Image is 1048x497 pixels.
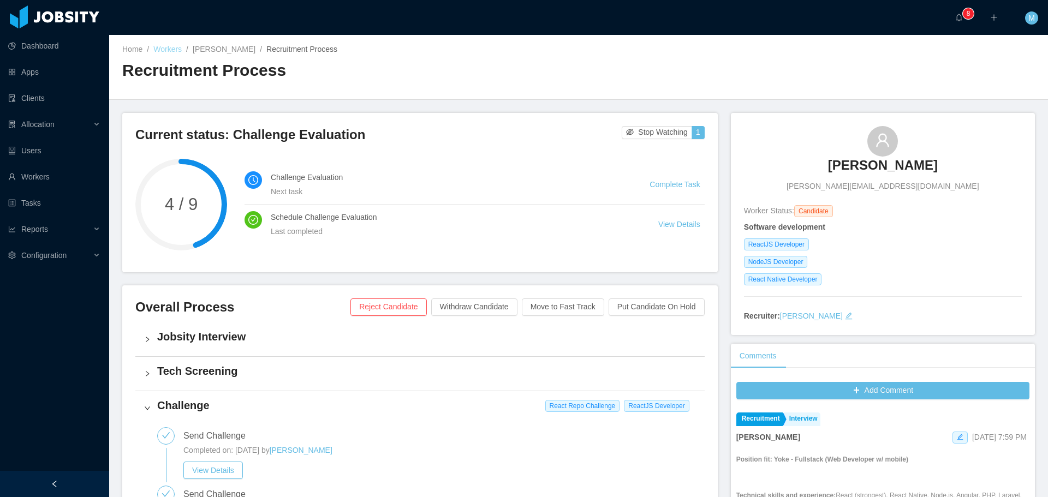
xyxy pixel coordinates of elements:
button: View Details [183,462,243,479]
i: icon: setting [8,252,16,259]
span: 4 / 9 [135,196,227,213]
span: M [1028,11,1035,25]
span: NodeJS Developer [744,256,808,268]
span: React Native Developer [744,273,822,285]
i: icon: edit [845,312,853,320]
button: icon: plusAdd Comment [736,382,1029,399]
i: icon: line-chart [8,225,16,233]
a: Interview [784,412,820,426]
span: ReactJS Developer [744,238,809,250]
div: icon: rightChallenge [135,391,705,425]
a: icon: pie-chartDashboard [8,35,100,57]
i: icon: check [162,431,170,440]
strong: Recruiter: [744,312,780,320]
a: [PERSON_NAME] [780,312,843,320]
span: Worker Status: [744,206,794,215]
i: icon: user [875,133,890,148]
i: icon: right [144,405,151,411]
div: icon: rightTech Screening [135,357,705,391]
a: [PERSON_NAME] [828,157,938,181]
span: React Repo Challenge [545,400,620,412]
div: icon: rightJobsity Interview [135,322,705,356]
span: Configuration [21,251,67,260]
a: [PERSON_NAME] [193,45,255,53]
span: / [186,45,188,53]
strong: Software development [744,223,825,231]
a: icon: appstoreApps [8,61,100,83]
a: icon: profileTasks [8,192,100,214]
span: Candidate [794,205,833,217]
strong: [PERSON_NAME] [736,433,800,441]
span: Completed on: [DATE] by [183,446,270,454]
i: icon: check-circle [248,215,258,225]
a: View Details [658,220,700,229]
button: Withdraw Candidate [431,298,517,316]
a: icon: userWorkers [8,166,100,188]
i: icon: bell [955,14,963,21]
span: / [147,45,149,53]
i: icon: right [144,370,151,377]
a: Recruitment [736,412,783,426]
h4: Schedule Challenge Evaluation [271,211,632,223]
sup: 8 [963,8,974,19]
a: Workers [153,45,182,53]
h3: [PERSON_NAME] [828,157,938,174]
i: icon: clock-circle [248,175,258,185]
h4: Jobsity Interview [157,329,696,344]
a: Home [122,45,142,53]
button: Put Candidate On Hold [609,298,705,316]
span: Recruitment Process [266,45,337,53]
a: Complete Task [650,180,700,189]
div: Comments [731,344,785,368]
strong: Position fit: Yoke - Fullstack (Web Developer w/ mobile) [736,456,908,463]
i: icon: solution [8,121,16,128]
h4: Challenge Evaluation [271,171,623,183]
div: Last completed [271,225,632,237]
i: icon: plus [990,14,998,21]
span: Allocation [21,120,55,129]
span: ReactJS Developer [624,400,689,412]
h4: Tech Screening [157,363,696,379]
span: [PERSON_NAME][EMAIL_ADDRESS][DOMAIN_NAME] [787,181,979,192]
button: 1 [692,126,705,139]
i: icon: edit [957,434,963,440]
div: Next task [271,185,623,197]
i: icon: right [144,336,151,343]
button: Reject Candidate [350,298,426,316]
span: [DATE] 7:59 PM [972,433,1027,441]
a: [PERSON_NAME] [270,446,332,454]
h4: Challenge [157,398,696,413]
div: Send Challenge [183,427,254,445]
p: 8 [967,8,970,19]
a: icon: robotUsers [8,140,100,161]
span: / [260,45,262,53]
button: icon: eye-invisibleStop Watching [622,126,692,139]
span: Reports [21,225,48,233]
a: View Details [183,466,243,475]
h2: Recruitment Process [122,59,579,82]
h3: Current status: Challenge Evaluation [135,126,622,143]
h3: Overall Process [135,298,350,316]
a: icon: auditClients [8,87,100,109]
button: Move to Fast Track [522,298,604,316]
